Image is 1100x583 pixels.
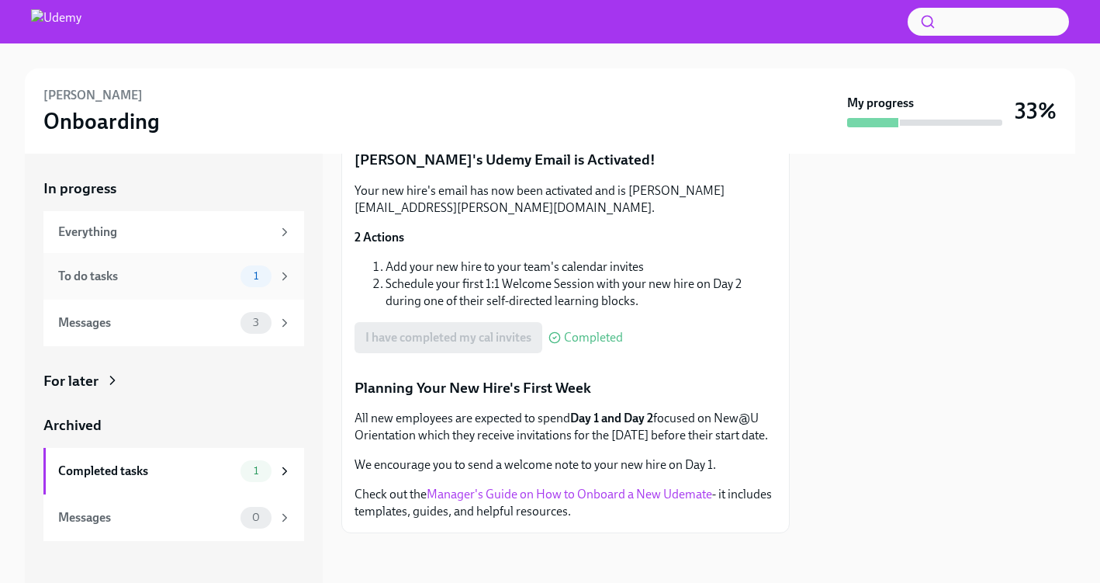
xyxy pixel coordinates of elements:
a: Archived [43,415,304,436]
a: Messages0 [43,495,304,541]
a: For later [43,371,304,391]
p: Your new hire's email has now been activated and is [PERSON_NAME][EMAIL_ADDRESS][PERSON_NAME][DOM... [355,182,777,217]
a: Everything [43,211,304,253]
strong: 2 Actions [355,230,404,245]
p: All new employees are expected to spend focused on New@U Orientation which they receive invitatio... [355,410,777,444]
a: Manager's Guide on How to Onboard a New Udemate [427,487,712,501]
li: Add your new hire to your team's calendar invites [386,259,777,276]
p: Planning Your New Hire's First Week [355,378,777,398]
h6: [PERSON_NAME] [43,87,143,104]
span: 3 [244,317,268,328]
div: Completed tasks [58,463,234,480]
a: To do tasks1 [43,253,304,300]
span: 1 [244,465,268,477]
p: Check out the - it includes templates, guides, and helpful resources. [355,486,777,520]
div: For later [43,371,99,391]
h3: Onboarding [43,107,160,135]
h3: 33% [1015,97,1057,125]
p: We encourage you to send a welcome note to your new hire on Day 1. [355,456,777,474]
a: Completed tasks1 [43,448,304,495]
p: [PERSON_NAME]'s Udemy Email is Activated! [355,150,777,170]
a: Messages3 [43,300,304,346]
img: Udemy [31,9,81,34]
a: In progress [43,179,304,199]
div: Messages [58,314,234,331]
div: Messages [58,509,234,526]
span: Completed [564,331,623,344]
strong: My progress [847,95,914,112]
div: To do tasks [58,268,234,285]
strong: Day 1 and Day 2 [570,411,653,425]
span: 1 [244,270,268,282]
span: 0 [243,512,269,523]
div: Everything [58,224,272,241]
li: Schedule your first 1:1 Welcome Session with your new hire on Day 2 during one of their self-dire... [386,276,777,310]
